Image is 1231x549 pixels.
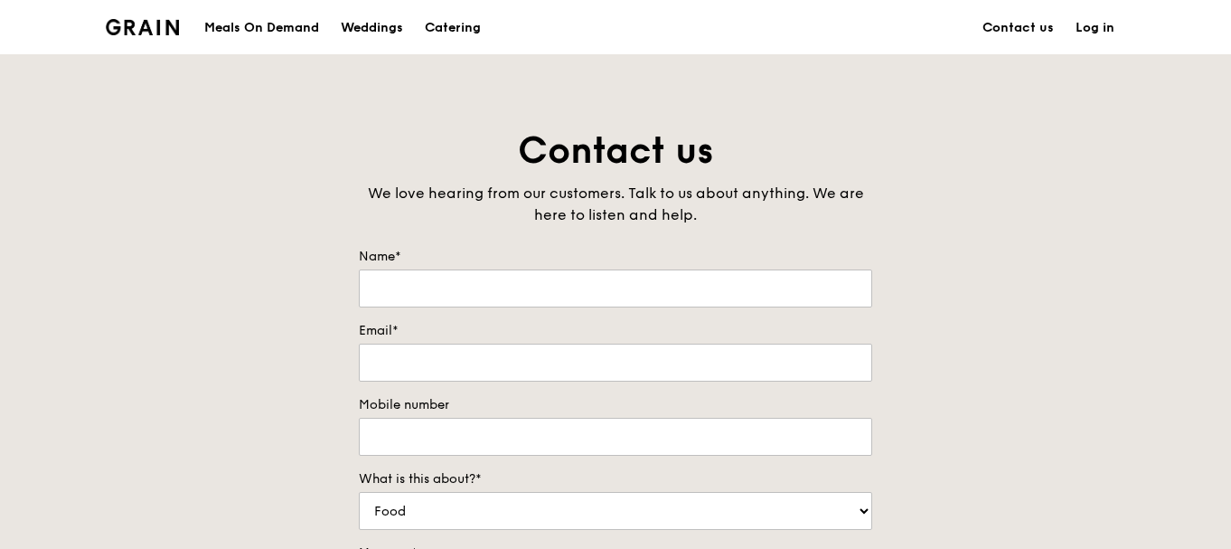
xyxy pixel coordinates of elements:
[359,396,872,414] label: Mobile number
[359,322,872,340] label: Email*
[106,19,179,35] img: Grain
[425,1,481,55] div: Catering
[359,248,872,266] label: Name*
[1065,1,1125,55] a: Log in
[341,1,403,55] div: Weddings
[359,183,872,226] div: We love hearing from our customers. Talk to us about anything. We are here to listen and help.
[972,1,1065,55] a: Contact us
[204,1,319,55] div: Meals On Demand
[330,1,414,55] a: Weddings
[414,1,492,55] a: Catering
[359,127,872,175] h1: Contact us
[359,470,872,488] label: What is this about?*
